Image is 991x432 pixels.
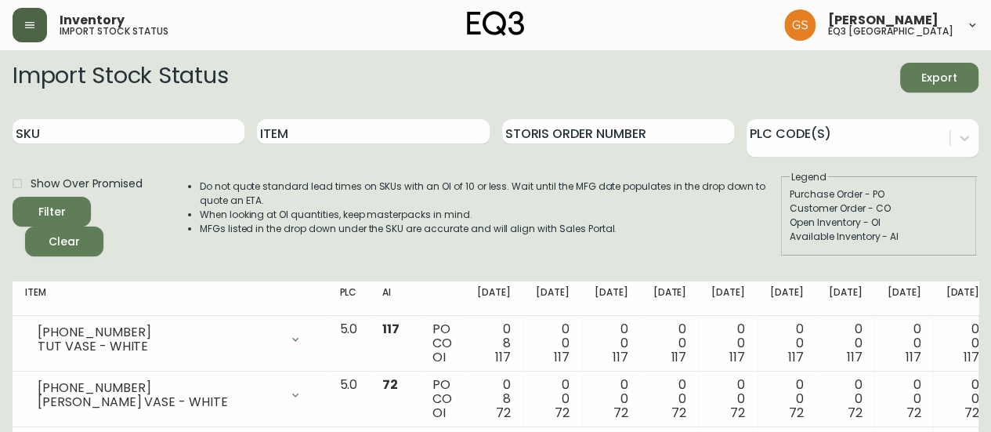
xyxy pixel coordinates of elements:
[432,348,446,366] span: OI
[964,404,979,422] span: 72
[60,14,125,27] span: Inventory
[829,322,863,365] div: 0 0
[887,378,920,420] div: 0 0
[900,63,978,93] button: Export
[964,348,979,366] span: 117
[816,281,875,316] th: [DATE]
[790,216,968,230] div: Open Inventory - OI
[653,322,686,365] div: 0 0
[60,27,168,36] h5: import stock status
[523,281,582,316] th: [DATE]
[699,281,758,316] th: [DATE]
[829,378,863,420] div: 0 0
[653,378,686,420] div: 0 0
[25,322,314,357] div: [PHONE_NUMBER]TUT VASE - WHITE
[13,197,91,227] button: Filter
[874,281,933,316] th: [DATE]
[613,404,628,422] span: 72
[613,348,628,366] span: 117
[370,281,420,316] th: AI
[555,404,570,422] span: 72
[913,68,966,88] span: Export
[554,348,570,366] span: 117
[382,376,398,394] span: 72
[847,348,863,366] span: 117
[946,322,979,365] div: 0 0
[790,230,968,244] div: Available Inventory - AI
[828,27,953,36] h5: eq3 [GEOGRAPHIC_DATA]
[848,404,863,422] span: 72
[38,395,280,409] div: [PERSON_NAME] VASE - WHITE
[671,348,686,366] span: 117
[200,222,779,236] li: MFGs listed in the drop down under the SKU are accurate and will align with Sales Portal.
[946,378,979,420] div: 0 0
[536,378,570,420] div: 0 0
[536,322,570,365] div: 0 0
[432,378,452,420] div: PO CO
[432,404,446,422] span: OI
[770,322,804,365] div: 0 0
[711,322,745,365] div: 0 0
[671,404,686,422] span: 72
[770,378,804,420] div: 0 0
[595,378,628,420] div: 0 0
[31,176,143,192] span: Show Over Promised
[200,180,779,208] li: Do not quote standard lead times on SKUs with an OI of 10 or less. Wait until the MFG date popula...
[790,187,968,201] div: Purchase Order - PO
[13,63,228,93] h2: Import Stock Status
[784,9,816,41] img: 6b403d9c54a9a0c30f681d41f5fc2571
[788,348,804,366] span: 117
[790,170,828,184] legend: Legend
[906,404,920,422] span: 72
[729,348,745,366] span: 117
[38,339,280,354] div: TUT VASE - WHITE
[38,325,280,339] div: [PHONE_NUMBER]
[38,232,91,252] span: Clear
[13,281,327,316] th: Item
[595,322,628,365] div: 0 0
[790,201,968,216] div: Customer Order - CO
[467,11,525,36] img: logo
[382,320,400,338] span: 117
[495,348,511,366] span: 117
[758,281,816,316] th: [DATE]
[465,281,523,316] th: [DATE]
[640,281,699,316] th: [DATE]
[25,227,103,256] button: Clear
[789,404,804,422] span: 72
[730,404,745,422] span: 72
[711,378,745,420] div: 0 0
[327,281,370,316] th: PLC
[327,316,370,372] td: 5.0
[477,322,511,365] div: 0 8
[582,281,641,316] th: [DATE]
[25,378,314,412] div: [PHONE_NUMBER][PERSON_NAME] VASE - WHITE
[477,378,511,420] div: 0 8
[905,348,920,366] span: 117
[200,208,779,222] li: When looking at OI quantities, keep masterpacks in mind.
[432,322,452,365] div: PO CO
[828,14,939,27] span: [PERSON_NAME]
[38,381,280,395] div: [PHONE_NUMBER]
[327,372,370,427] td: 5.0
[496,404,511,422] span: 72
[887,322,920,365] div: 0 0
